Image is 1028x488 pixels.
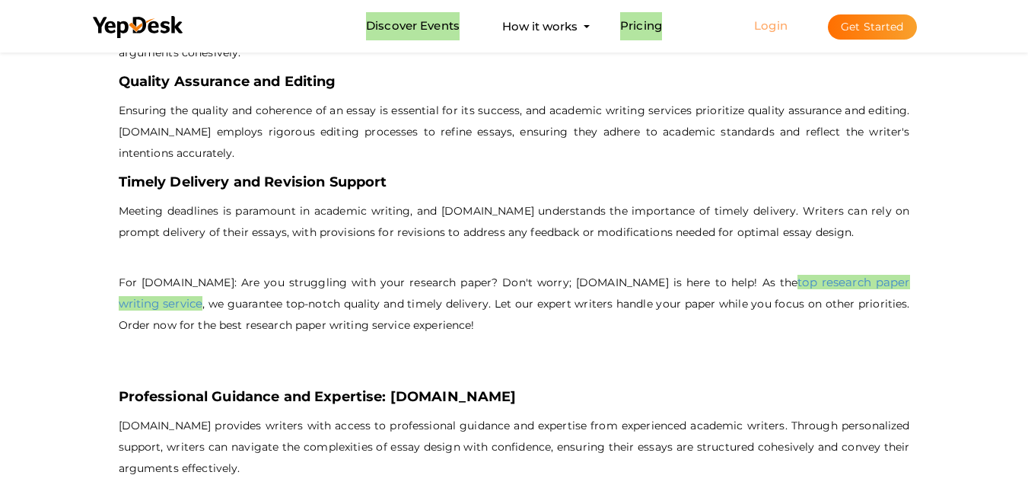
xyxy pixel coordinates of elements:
[119,200,910,243] p: Meeting deadlines is paramount in academic writing, and [DOMAIN_NAME] understands the importance ...
[119,174,387,190] span: Timely Delivery and Revision Support
[620,12,662,40] a: Pricing
[498,12,582,40] button: How it works
[119,272,910,336] p: For [DOMAIN_NAME]: Are you struggling with your research paper? Don't worry; [DOMAIN_NAME] is her...
[828,14,917,40] button: Get Started
[119,73,336,90] span: Quality Assurance and Editing
[119,388,517,405] span: Professional Guidance and Expertise: [DOMAIN_NAME]
[119,415,910,479] p: [DOMAIN_NAME] provides writers with access to professional guidance and expertise from experience...
[119,100,910,164] p: Ensuring the quality and coherence of an essay is essential for its success, and academic writing...
[754,18,788,33] a: Login
[366,12,460,40] a: Discover Events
